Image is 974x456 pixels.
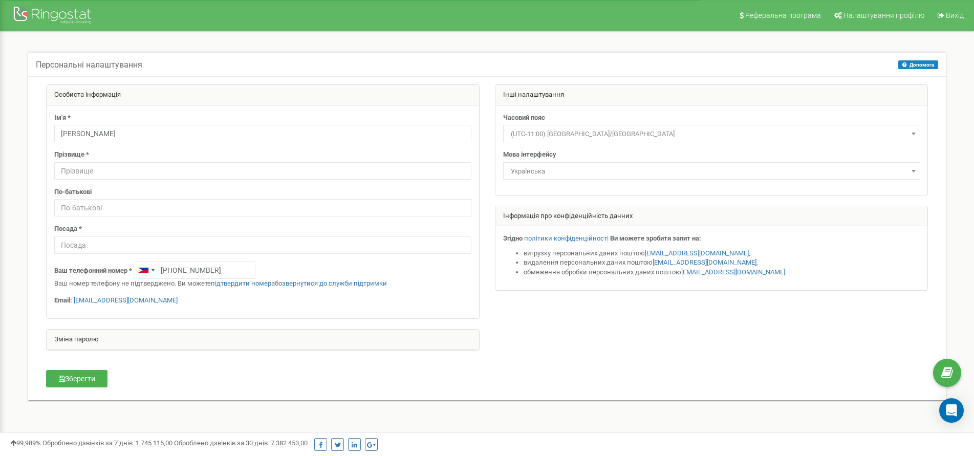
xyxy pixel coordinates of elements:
[843,11,924,19] span: Налаштування профілю
[524,249,920,258] li: вигрузку персональних даних поштою ,
[54,125,471,142] input: Ім'я
[503,113,545,123] label: Часовий пояс
[54,162,471,180] input: Прізвище
[54,296,72,304] strong: Email:
[898,60,938,69] button: Допомога
[134,262,158,278] div: Telephone country code
[503,162,920,180] span: Українська
[54,199,471,216] input: По-батькові
[47,330,479,350] div: Зміна паролю
[47,85,479,105] div: Особиста інформація
[939,398,964,423] div: Open Intercom Messenger
[282,279,387,287] a: звернутися до служби підтримки
[745,11,821,19] span: Реферальна програма
[681,268,785,276] a: [EMAIL_ADDRESS][DOMAIN_NAME]
[134,262,255,279] input: +1-800-555-55-55
[503,125,920,142] span: (UTC-11:00) Pacific/Midway
[524,268,920,277] li: обмеження обробки персональних даних поштою .
[54,236,471,254] input: Посада
[271,439,308,447] u: 7 382 453,00
[653,258,756,266] a: [EMAIL_ADDRESS][DOMAIN_NAME]
[54,113,71,123] label: Ім'я *
[507,127,917,141] span: (UTC-11:00) Pacific/Midway
[610,234,701,242] strong: Ви можете зробити запит на:
[211,279,271,287] a: підтвердити номер
[507,164,917,179] span: Українська
[54,266,132,276] label: Ваш телефонний номер *
[136,439,172,447] u: 1 745 115,00
[54,150,89,160] label: Прізвище *
[524,258,920,268] li: видалення персональних даних поштою ,
[54,279,471,289] p: Ваш номер телефону не підтверджено. Ви можете або
[174,439,308,447] span: Оброблено дзвінків за 30 днів :
[54,224,82,234] label: Посада *
[495,206,928,227] div: Інформація про конфіденційність данних
[495,85,928,105] div: Інші налаштування
[503,150,556,160] label: Мова інтерфейсу
[10,439,41,447] span: 99,989%
[42,439,172,447] span: Оброблено дзвінків за 7 днів :
[503,234,523,242] strong: Згідно
[46,370,107,387] button: Зберегти
[74,296,178,304] a: [EMAIL_ADDRESS][DOMAIN_NAME]
[645,249,749,257] a: [EMAIL_ADDRESS][DOMAIN_NAME]
[946,11,964,19] span: Вихід
[54,187,92,197] label: По-батькові
[36,60,142,70] h5: Персональні налаштування
[524,234,609,242] a: політики конфіденційності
